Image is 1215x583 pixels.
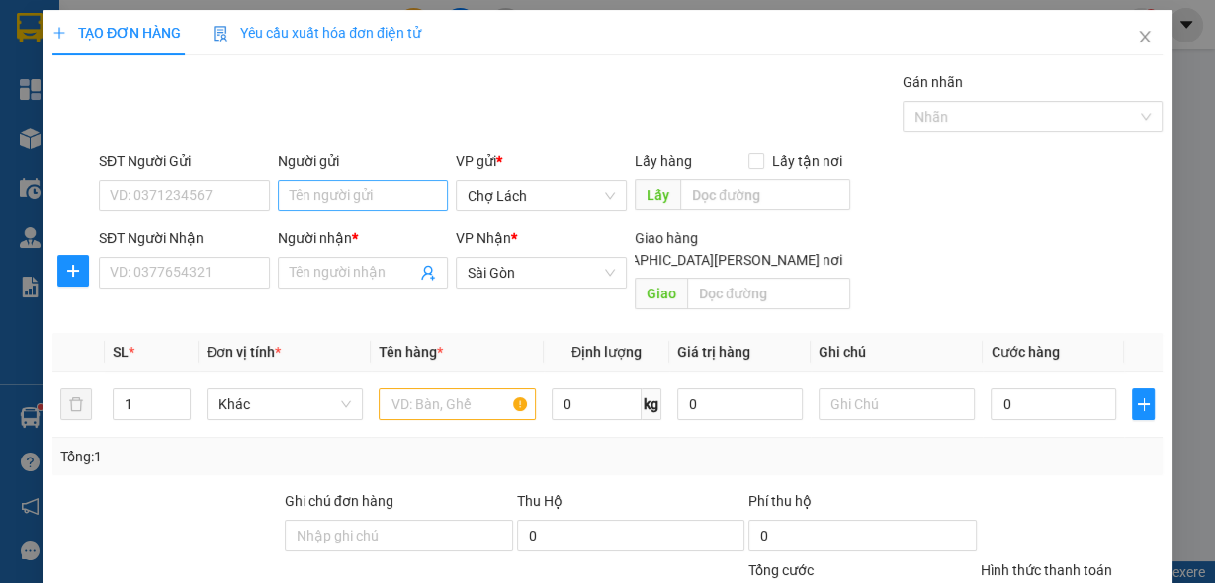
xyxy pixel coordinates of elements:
[213,25,421,41] span: Yêu cầu xuất hóa đơn điện tử
[635,179,680,210] span: Lấy
[635,153,692,169] span: Lấy hàng
[213,26,228,42] img: icon
[571,344,642,360] span: Định lượng
[379,388,536,420] input: VD: Bàn, Ghế
[278,227,449,249] div: Người nhận
[903,74,963,90] label: Gán nhãn
[468,181,615,210] span: Chợ Lách
[99,150,270,172] div: SĐT Người Gửi
[748,490,977,520] div: Phí thu hộ
[1137,29,1153,44] span: close
[635,230,698,246] span: Giao hàng
[680,179,850,210] input: Dọc đường
[57,255,89,287] button: plus
[207,344,281,360] span: Đơn vị tính
[218,389,352,419] span: Khác
[278,150,449,172] div: Người gửi
[764,150,850,172] span: Lấy tận nơi
[981,562,1112,578] label: Hình thức thanh toán
[60,446,471,467] div: Tổng: 1
[468,258,615,288] span: Sài Gòn
[1133,396,1154,412] span: plus
[1117,10,1172,65] button: Close
[113,344,129,360] span: SL
[456,230,511,246] span: VP Nhận
[517,493,563,509] span: Thu Hộ
[285,493,393,509] label: Ghi chú đơn hàng
[819,388,976,420] input: Ghi Chú
[748,562,814,578] span: Tổng cước
[456,150,627,172] div: VP gửi
[642,388,661,420] span: kg
[811,333,984,372] th: Ghi chú
[52,25,181,41] span: TẠO ĐƠN HÀNG
[58,263,88,279] span: plus
[60,388,92,420] button: delete
[635,278,687,309] span: Giao
[379,344,443,360] span: Tên hàng
[687,278,850,309] input: Dọc đường
[677,388,803,420] input: 0
[677,344,750,360] span: Giá trị hàng
[420,265,436,281] span: user-add
[99,227,270,249] div: SĐT Người Nhận
[572,249,850,271] span: [GEOGRAPHIC_DATA][PERSON_NAME] nơi
[991,344,1059,360] span: Cước hàng
[52,26,66,40] span: plus
[1132,388,1155,420] button: plus
[285,520,513,551] input: Ghi chú đơn hàng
